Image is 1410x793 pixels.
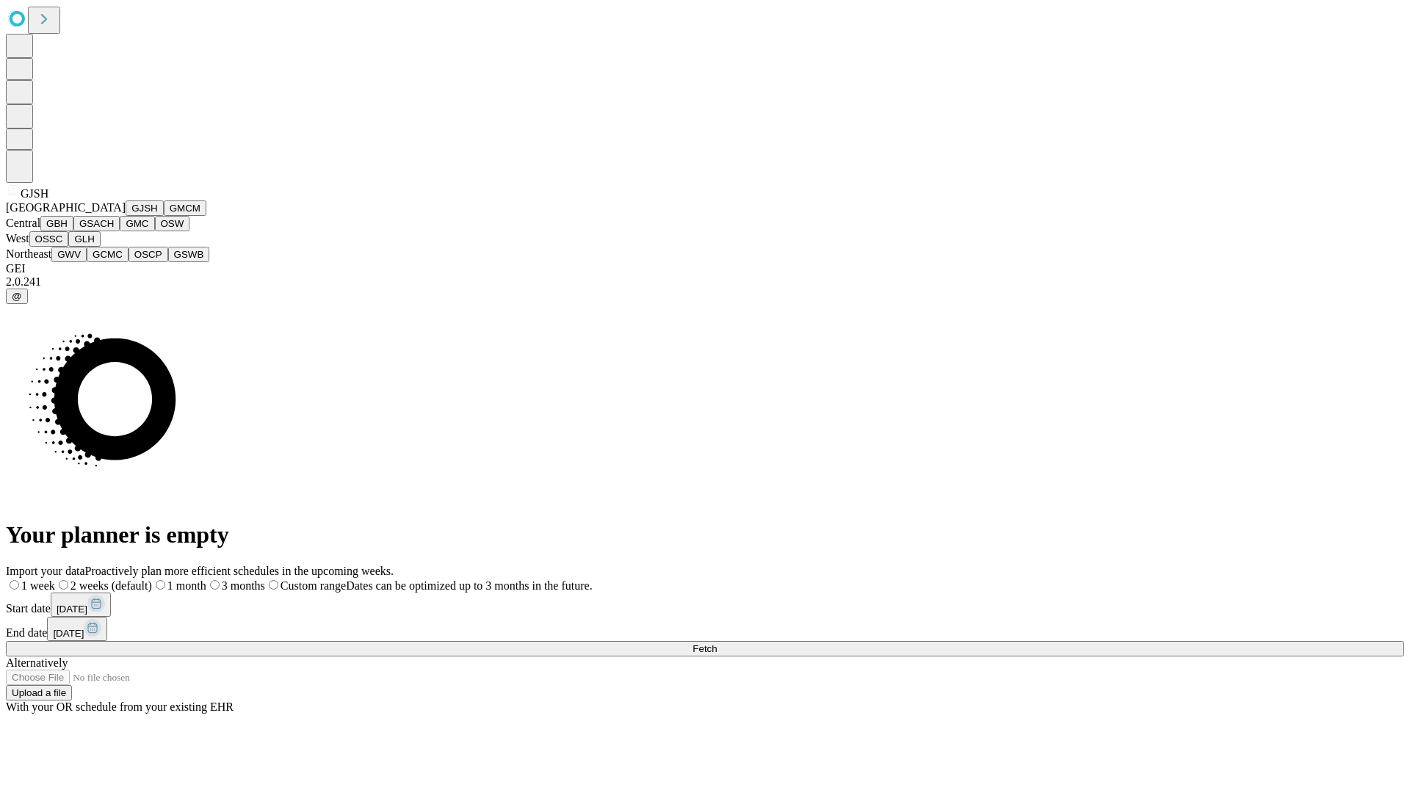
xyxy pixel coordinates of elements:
span: Proactively plan more efficient schedules in the upcoming weeks. [85,565,394,577]
button: GSWB [168,247,210,262]
button: GCMC [87,247,129,262]
span: 1 month [167,579,206,592]
button: [DATE] [47,617,107,641]
span: GJSH [21,187,48,200]
span: Import your data [6,565,85,577]
button: GSACH [73,216,120,231]
span: [DATE] [53,628,84,639]
span: 2 weeks (default) [70,579,152,592]
button: Upload a file [6,685,72,700]
input: 2 weeks (default) [59,580,68,590]
div: Start date [6,593,1404,617]
span: @ [12,291,22,302]
span: Custom range [281,579,346,592]
button: GJSH [126,200,164,216]
span: 1 week [21,579,55,592]
button: OSW [155,216,190,231]
h1: Your planner is empty [6,521,1404,548]
span: West [6,232,29,245]
button: OSSC [29,231,69,247]
button: @ [6,289,28,304]
button: Fetch [6,641,1404,656]
div: GEI [6,262,1404,275]
span: Northeast [6,247,51,260]
button: GLH [68,231,100,247]
span: Dates can be optimized up to 3 months in the future. [346,579,592,592]
span: [GEOGRAPHIC_DATA] [6,201,126,214]
input: 3 months [210,580,220,590]
input: Custom rangeDates can be optimized up to 3 months in the future. [269,580,278,590]
div: End date [6,617,1404,641]
div: 2.0.241 [6,275,1404,289]
button: GWV [51,247,87,262]
input: 1 month [156,580,165,590]
input: 1 week [10,580,19,590]
button: OSCP [129,247,168,262]
span: 3 months [222,579,265,592]
span: Fetch [693,643,717,654]
span: Central [6,217,40,229]
button: [DATE] [51,593,111,617]
button: GBH [40,216,73,231]
span: With your OR schedule from your existing EHR [6,700,234,713]
button: GMCM [164,200,206,216]
button: GMC [120,216,154,231]
span: Alternatively [6,656,68,669]
span: [DATE] [57,604,87,615]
